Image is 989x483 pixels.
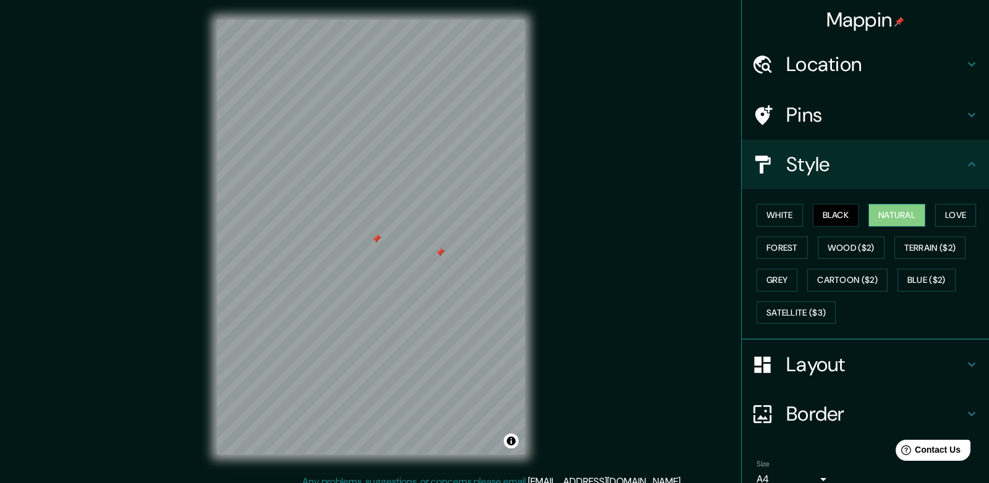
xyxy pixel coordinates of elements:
[786,401,964,426] h4: Border
[742,340,989,389] div: Layout
[935,204,976,227] button: Love
[868,204,925,227] button: Natural
[757,459,770,469] label: Size
[826,7,905,32] h4: Mappin
[742,389,989,439] div: Border
[786,103,964,127] h4: Pins
[898,269,956,292] button: Blue ($2)
[742,90,989,140] div: Pins
[786,152,964,177] h4: Style
[786,52,964,77] h4: Location
[742,40,989,89] div: Location
[894,237,966,259] button: Terrain ($2)
[757,301,836,324] button: Satellite ($3)
[818,237,885,259] button: Wood ($2)
[504,434,519,448] button: Toggle attribution
[757,237,808,259] button: Forest
[217,20,525,455] canvas: Map
[757,269,797,292] button: Grey
[879,435,975,469] iframe: Help widget launcher
[813,204,859,227] button: Black
[757,204,803,227] button: White
[894,17,904,27] img: pin-icon.png
[786,352,964,377] h4: Layout
[742,140,989,189] div: Style
[807,269,888,292] button: Cartoon ($2)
